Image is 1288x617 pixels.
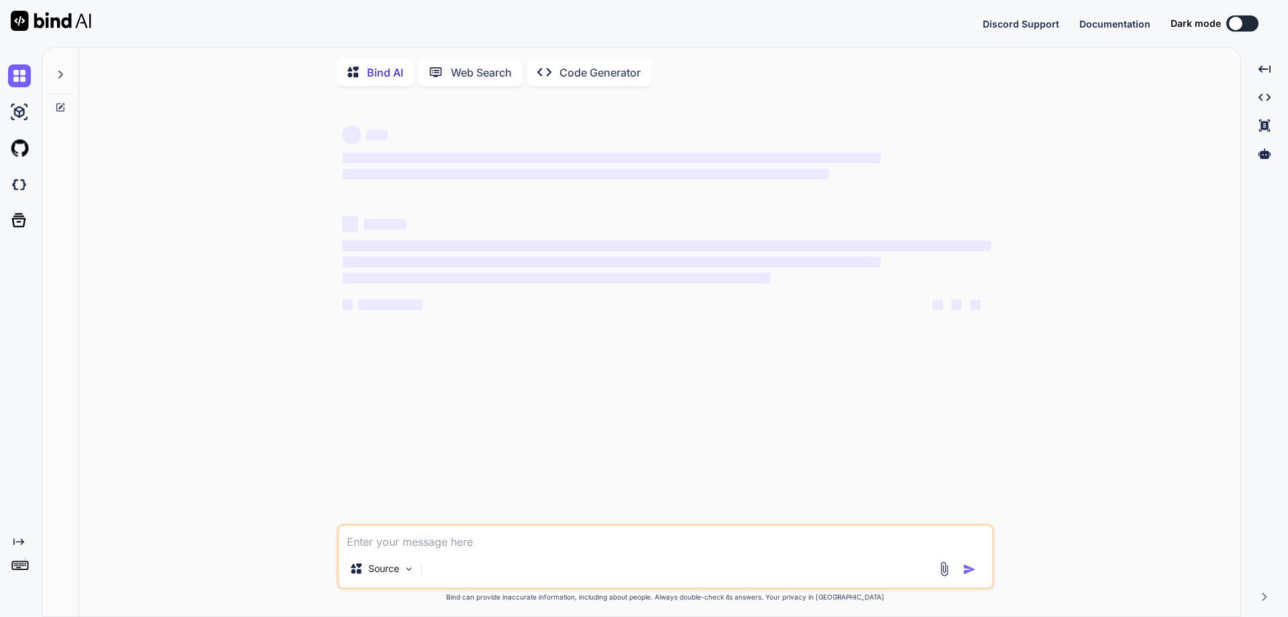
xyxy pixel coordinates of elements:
span: ‌ [970,299,981,310]
p: Code Generator [559,64,641,81]
span: ‌ [342,256,881,267]
span: ‌ [342,126,361,144]
span: ‌ [342,240,991,251]
img: ai-studio [8,101,31,124]
p: Bind can provide inaccurate information, including about people. Always double-check its answers.... [337,592,994,602]
span: ‌ [951,299,962,310]
p: Web Search [451,64,512,81]
p: Bind AI [367,64,403,81]
span: ‌ [364,219,407,230]
span: Documentation [1079,18,1150,30]
button: Discord Support [983,17,1059,31]
span: ‌ [342,273,771,283]
span: Discord Support [983,18,1059,30]
span: ‌ [366,130,388,140]
img: githubLight [8,137,31,160]
span: ‌ [342,169,829,179]
img: Pick Models [403,563,415,575]
span: ‌ [932,299,943,310]
span: ‌ [342,299,353,310]
span: ‌ [342,152,881,163]
img: Bind AI [11,11,91,31]
img: icon [963,563,976,576]
span: Dark mode [1171,17,1221,30]
img: attachment [936,561,952,577]
p: Source [368,562,399,575]
img: chat [8,64,31,87]
button: Documentation [1079,17,1150,31]
span: ‌ [342,216,358,232]
span: ‌ [358,299,423,310]
img: darkCloudIdeIcon [8,173,31,196]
